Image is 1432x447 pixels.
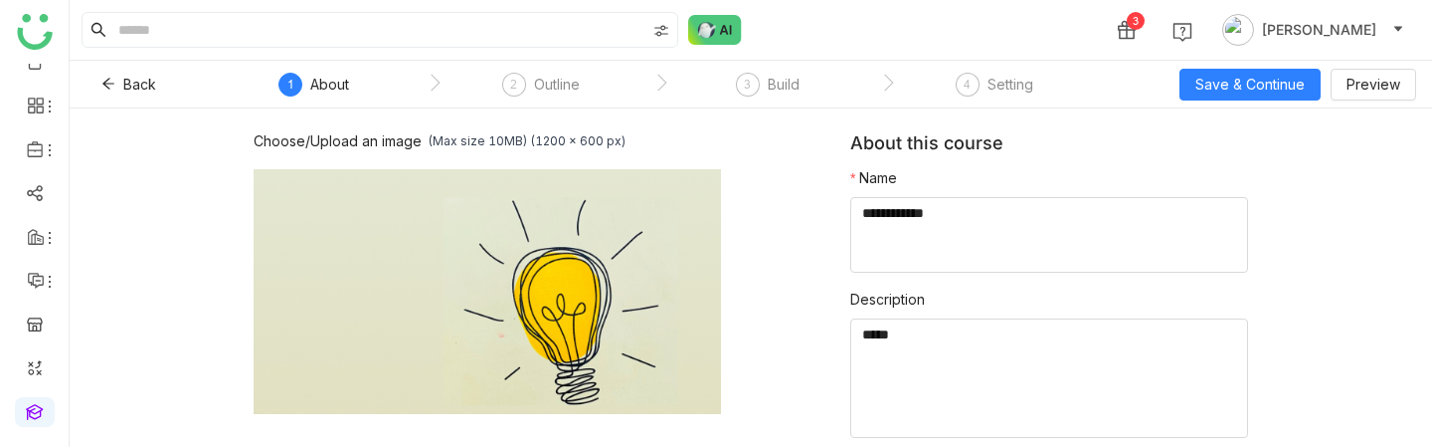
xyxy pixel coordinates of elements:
label: Description [850,289,925,311]
img: avatar [1222,14,1254,46]
span: [PERSON_NAME] [1262,19,1376,41]
span: Back [123,74,156,96]
div: Build [768,73,800,97]
span: 1 [287,77,294,92]
div: Outline [534,73,580,97]
img: ask-buddy-normal.svg [688,15,742,45]
span: 2 [510,77,517,92]
div: 4Setting [956,73,1033,109]
button: [PERSON_NAME] [1218,14,1408,46]
img: help.svg [1172,22,1192,42]
div: About [310,73,349,97]
div: Choose/Upload an image [254,132,422,149]
button: Preview [1331,69,1416,101]
img: logo [17,14,53,50]
span: 4 [964,77,971,92]
span: Save & Continue [1195,74,1305,96]
div: Setting [987,73,1033,97]
div: 3 [1127,12,1145,30]
span: Preview [1346,74,1400,96]
div: 3Build [736,73,800,109]
div: 1About [278,73,349,109]
img: search-type.svg [653,23,669,39]
label: Name [850,167,897,189]
button: Back [86,69,172,101]
div: (Max size 10MB) (1200 x 600 px) [428,133,626,148]
div: 2Outline [502,73,580,109]
span: 3 [744,77,751,92]
div: About this course [850,132,1248,167]
button: Save & Continue [1179,69,1321,101]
